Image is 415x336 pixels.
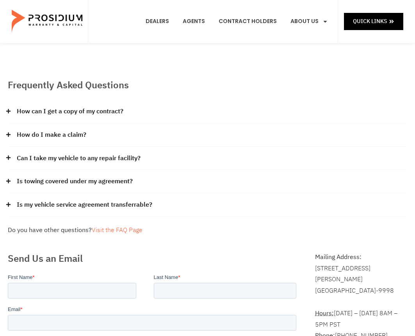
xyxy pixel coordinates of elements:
[315,309,334,318] strong: Hours:
[8,193,407,217] div: Is my vehicle service agreement transferrable?
[140,7,175,36] a: Dealers
[8,170,407,193] div: Is towing covered under my agreement?
[8,252,299,266] h2: Send Us an Email
[315,263,407,286] div: [STREET_ADDRESS][PERSON_NAME]
[8,147,407,170] div: Can I take my vehicle to any repair facility?
[344,13,403,30] a: Quick Links
[213,7,283,36] a: Contract Holders
[17,153,141,164] a: Can I take my vehicle to any repair facility?
[140,7,334,36] nav: Menu
[8,78,407,92] h2: Frequently Asked Questions
[8,123,407,147] div: How do I make a claim?
[17,176,133,187] a: Is towing covered under my agreement?
[315,252,362,262] b: Mailing Address:
[92,225,142,235] a: Visit the FAQ Page
[17,199,152,211] a: Is my vehicle service agreement transferrable?
[285,7,334,36] a: About Us
[8,100,407,123] div: How can I get a copy of my contract?
[8,225,407,236] div: Do you have other questions?
[146,1,171,7] span: Last Name
[17,106,123,117] a: How can I get a copy of my contract?
[315,285,407,297] div: [GEOGRAPHIC_DATA]-9998
[315,309,334,318] abbr: Hours
[17,129,86,141] a: How do I make a claim?
[177,7,211,36] a: Agents
[353,16,387,26] span: Quick Links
